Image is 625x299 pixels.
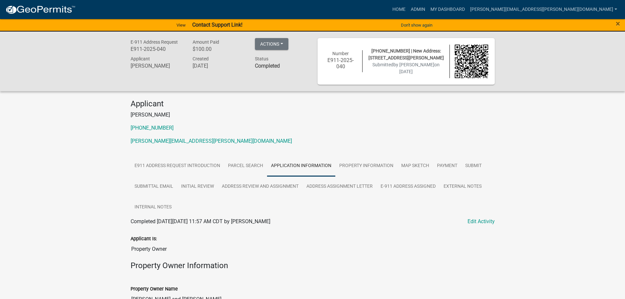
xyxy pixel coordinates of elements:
[193,39,219,45] span: Amount Paid
[177,176,218,197] a: Initial Review
[377,176,440,197] a: E-911 Address Assigned
[131,197,176,218] a: Internal Notes
[433,156,461,177] a: Payment
[332,51,349,56] span: Number
[174,20,188,31] a: View
[390,3,408,16] a: Home
[131,237,157,241] label: Applicant Is:
[461,156,486,177] a: Submit
[193,56,209,61] span: Created
[131,99,495,109] h4: Applicant
[393,62,434,67] span: by [PERSON_NAME]
[131,156,224,177] a: E911 Address Request Introduction
[428,3,468,16] a: My Dashboard
[193,63,245,69] h6: [DATE]
[408,3,428,16] a: Admin
[131,176,177,197] a: Submittal Email
[335,156,397,177] a: Property Information
[131,287,178,291] label: Property Owner Name
[616,19,620,28] span: ×
[218,176,302,197] a: Address Review and Assignment
[131,218,270,224] span: Completed [DATE][DATE] 11:57 AM CDT by [PERSON_NAME]
[468,218,495,225] a: Edit Activity
[224,156,267,177] a: Parcel search
[468,3,620,16] a: [PERSON_NAME][EMAIL_ADDRESS][PERSON_NAME][DOMAIN_NAME]
[131,138,292,144] a: [PERSON_NAME][EMAIL_ADDRESS][PERSON_NAME][DOMAIN_NAME]
[192,22,242,28] strong: Contact Support Link!
[267,156,335,177] a: Application Information
[131,56,150,61] span: Applicant
[131,63,183,69] h6: [PERSON_NAME]
[616,20,620,28] button: Close
[131,39,178,45] span: E-911 Address Request
[193,46,245,52] h6: $100.00
[368,48,444,60] span: [PHONE_NUMBER] | New Address: [STREET_ADDRESS][PERSON_NAME]
[131,125,174,131] a: [PHONE_NUMBER]
[131,111,495,119] p: [PERSON_NAME]
[324,57,358,70] h6: E911-2025-040
[255,56,268,61] span: Status
[255,38,288,50] button: Actions
[131,46,183,52] h6: E911-2025-040
[455,45,488,78] img: QR code
[397,156,433,177] a: Map Sketch
[131,261,495,270] h4: Property Owner Information
[440,176,486,197] a: External Notes
[372,62,440,74] span: Submitted on [DATE]
[398,20,435,31] button: Don't show again
[255,63,280,69] strong: Completed
[302,176,377,197] a: Address Assignment Letter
